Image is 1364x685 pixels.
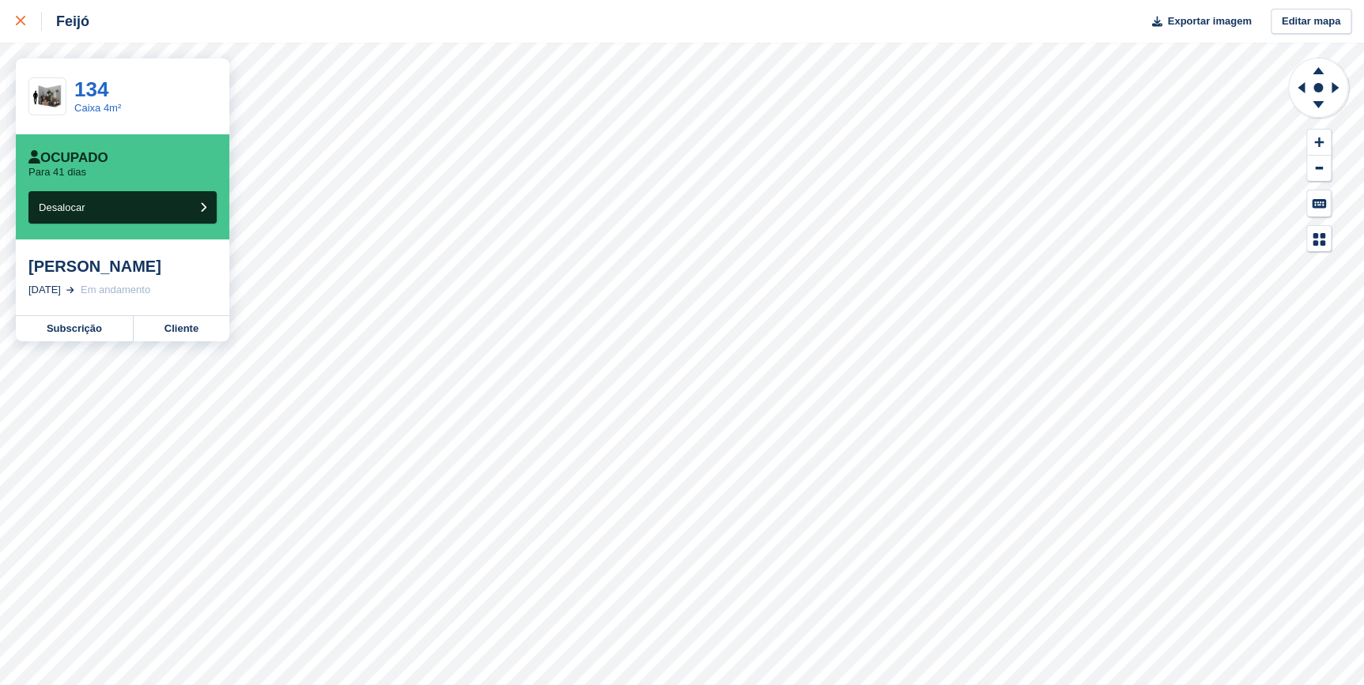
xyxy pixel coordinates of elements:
span: Exportar imagem [1167,13,1251,29]
img: arrow-right-light-icn-cde0832a797a2874e46488d9cf13f60e5c3a73dbe684e267c42b8395dfbc2abf.svg [66,287,74,293]
a: Caixa 4m² [74,102,121,114]
a: Cliente [134,316,229,341]
span: Desalocar [39,201,85,213]
a: Subscrição [16,316,134,341]
button: Map Legend [1307,226,1331,252]
button: Desalocar [28,191,217,224]
font: Ocupado [40,150,108,165]
div: Feijó [42,12,89,31]
a: 134 [74,77,108,101]
button: Zoom In [1307,130,1331,156]
a: Editar mapa [1271,9,1351,35]
div: [PERSON_NAME] [28,257,217,276]
button: Exportar imagem [1143,9,1251,35]
button: Keyboard Shortcuts [1307,190,1331,216]
div: Em andamento [81,282,150,298]
button: Zoom Out [1307,156,1331,182]
p: Para 41 dias [28,166,86,179]
div: [DATE] [28,282,61,298]
img: 40-sqft-unit.jpg [29,83,66,111]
